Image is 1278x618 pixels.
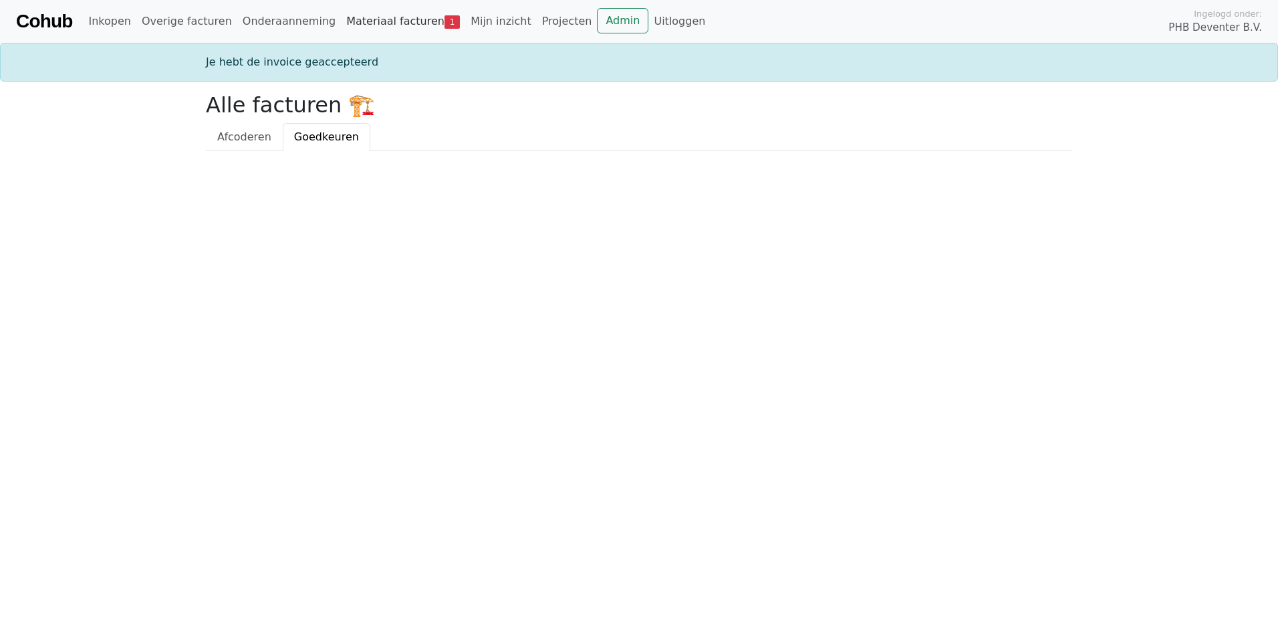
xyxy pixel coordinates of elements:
[237,8,341,35] a: Onderaanneming
[136,8,237,35] a: Overige facturen
[198,54,1080,70] div: Je hebt de invoice geaccepteerd
[537,8,598,35] a: Projecten
[1168,20,1262,35] span: PHB Deventer B.V.
[1194,7,1262,20] span: Ingelogd onder:
[465,8,537,35] a: Mijn inzicht
[206,123,283,151] a: Afcoderen
[217,130,271,143] span: Afcoderen
[648,8,711,35] a: Uitloggen
[597,8,648,33] a: Admin
[83,8,136,35] a: Inkopen
[294,130,359,143] span: Goedkeuren
[283,123,370,151] a: Goedkeuren
[16,5,72,37] a: Cohub
[444,15,460,29] span: 1
[206,92,1072,118] h2: Alle facturen 🏗️
[341,8,465,35] a: Materiaal facturen1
